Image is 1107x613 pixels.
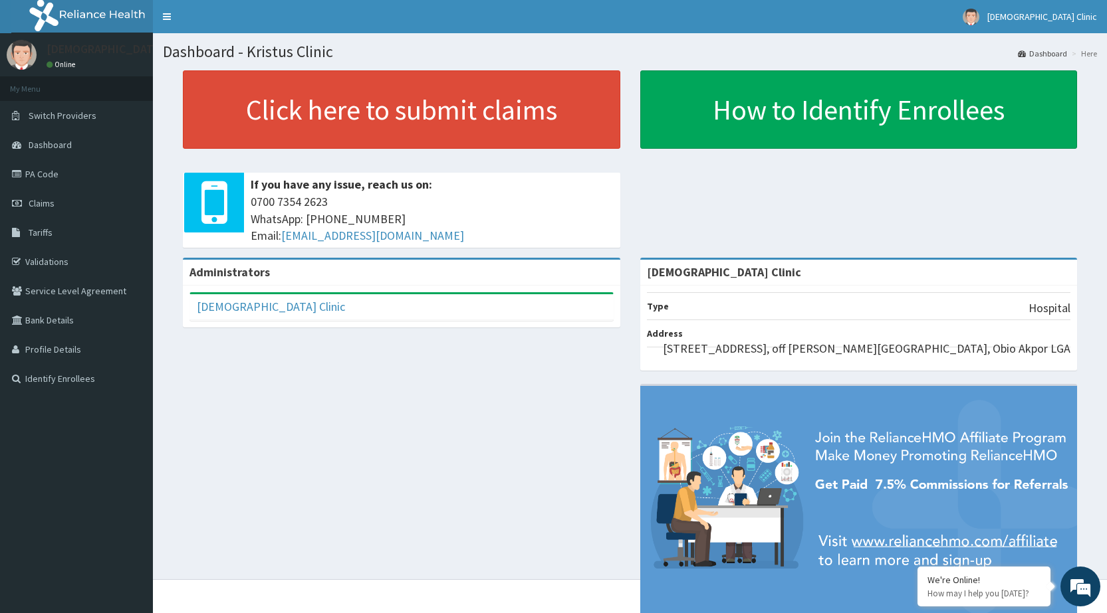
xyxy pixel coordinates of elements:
a: Click here to submit claims [183,70,620,149]
b: Type [647,300,669,312]
b: Address [647,327,683,339]
b: Administrators [189,264,270,280]
p: Hospital [1029,300,1070,317]
h1: Dashboard - Kristus Clinic [163,43,1097,60]
b: If you have any issue, reach us on: [251,177,432,192]
img: User Image [963,9,979,25]
span: 0700 7354 2623 WhatsApp: [PHONE_NUMBER] Email: [251,193,614,244]
a: Online [47,60,78,69]
li: Here [1068,48,1097,59]
strong: [DEMOGRAPHIC_DATA] Clinic [647,264,801,280]
span: Switch Providers [29,110,96,122]
a: How to Identify Enrollees [640,70,1078,149]
p: How may I help you today? [927,588,1041,599]
span: Dashboard [29,139,72,151]
img: User Image [7,40,37,70]
span: Claims [29,197,55,209]
span: [DEMOGRAPHIC_DATA] Clinic [987,11,1097,23]
span: Tariffs [29,226,53,238]
p: [DEMOGRAPHIC_DATA] Clinic [47,43,195,55]
p: [STREET_ADDRESS], off [PERSON_NAME][GEOGRAPHIC_DATA], Obio Akpor LGA [663,340,1070,357]
a: [EMAIL_ADDRESS][DOMAIN_NAME] [281,228,464,243]
a: Dashboard [1018,48,1067,59]
a: [DEMOGRAPHIC_DATA] Clinic [197,299,345,314]
div: We're Online! [927,574,1041,586]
